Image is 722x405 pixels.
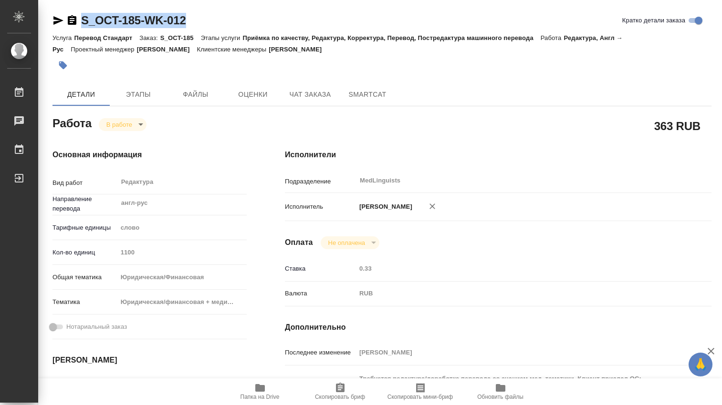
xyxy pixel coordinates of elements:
button: Скопировать ссылку [66,15,78,26]
span: Этапы [115,89,161,101]
h2: 363 RUB [654,118,701,134]
p: Подразделение [285,177,356,186]
span: Оценки [230,89,276,101]
h4: Оплата [285,237,313,248]
p: Вид работ [52,178,117,188]
button: Папка на Drive [220,378,300,405]
span: Чат заказа [287,89,333,101]
p: S_OCT-185 [160,34,201,41]
p: Кол-во единиц [52,248,117,257]
input: Пустое поле [356,262,676,275]
p: [PERSON_NAME] [269,46,329,53]
h4: Дополнительно [285,322,712,333]
p: Заказ: [139,34,160,41]
h4: Основная информация [52,149,247,161]
div: слово [117,220,247,236]
p: Проектный менеджер [71,46,136,53]
p: [PERSON_NAME] [356,202,412,212]
p: Валюта [285,289,356,298]
button: Скопировать ссылку для ЯМессенджера [52,15,64,26]
button: Удалить исполнителя [422,196,443,217]
span: Нотариальный заказ [66,322,127,332]
p: Последнее изменение [285,348,356,357]
p: Исполнитель [285,202,356,212]
button: Не оплачена [325,239,368,247]
button: Скопировать мини-бриф [380,378,460,405]
button: Скопировать бриф [300,378,380,405]
span: Обновить файлы [477,394,523,400]
h4: [PERSON_NAME] [52,354,247,366]
span: Папка на Drive [241,394,280,400]
p: Работа [541,34,564,41]
span: Скопировать бриф [315,394,365,400]
span: Детали [58,89,104,101]
div: Юридическая/финансовая + медицина [117,294,247,310]
p: Ставка [285,264,356,273]
p: Этапы услуги [201,34,243,41]
span: Файлы [173,89,219,101]
input: Пустое поле [117,245,247,259]
p: Общая тематика [52,273,117,282]
h2: Работа [52,114,92,131]
button: В работе [104,121,135,129]
p: Услуга [52,34,74,41]
button: Обновить файлы [460,378,541,405]
input: Пустое поле [356,345,676,359]
div: Юридическая/Финансовая [117,269,247,285]
span: Кратко детали заказа [622,16,685,25]
div: В работе [99,118,146,131]
div: В работе [321,236,379,249]
div: RUB [356,285,676,302]
button: 🙏 [689,353,712,376]
p: Тематика [52,297,117,307]
h4: Исполнители [285,149,712,161]
p: Перевод Стандарт [74,34,139,41]
a: S_OCT-185-WK-012 [81,14,186,27]
p: Приёмка по качеству, Редактура, Корректура, Перевод, Постредактура машинного перевода [242,34,540,41]
p: [PERSON_NAME] [137,46,197,53]
p: Тарифные единицы [52,223,117,233]
span: 🙏 [692,354,709,375]
button: Добавить тэг [52,55,73,76]
p: Клиентские менеджеры [197,46,269,53]
p: Направление перевода [52,194,117,213]
span: Скопировать мини-бриф [387,394,453,400]
span: SmartCat [345,89,390,101]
